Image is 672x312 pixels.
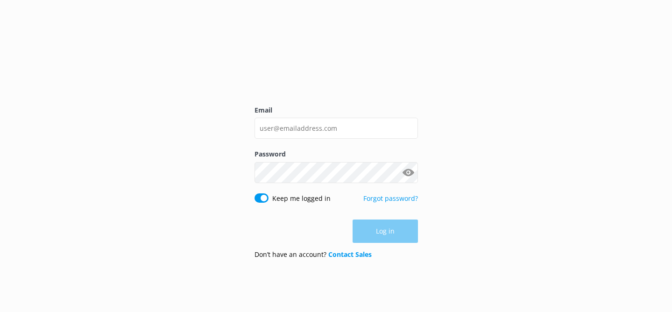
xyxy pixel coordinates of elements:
button: Show password [399,163,418,182]
label: Email [255,105,418,115]
input: user@emailaddress.com [255,118,418,139]
a: Forgot password? [363,194,418,203]
p: Don’t have an account? [255,249,372,260]
label: Password [255,149,418,159]
label: Keep me logged in [272,193,331,204]
a: Contact Sales [328,250,372,259]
